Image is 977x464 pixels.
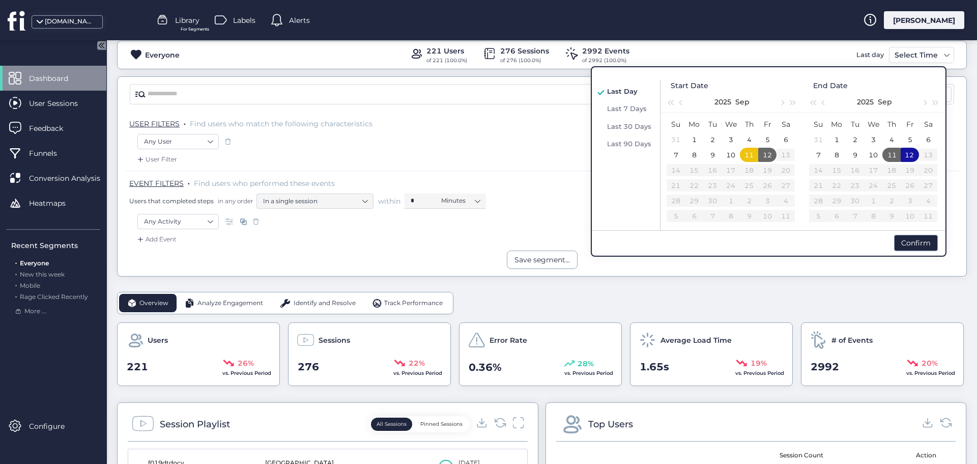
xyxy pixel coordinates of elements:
[15,280,17,289] span: .
[15,291,17,301] span: .
[426,45,467,57] div: 221 Users
[831,335,873,346] span: # of Events
[415,418,468,431] button: Pinned Sessions
[500,57,549,65] div: of 276 (100.0%)
[29,98,93,109] span: User Sessions
[827,147,846,162] td: 2025-09-08
[758,147,777,162] td: 2025-09-12
[129,119,180,128] span: USER FILTERS
[127,359,148,375] span: 221
[685,132,703,147] td: 2025-09-01
[29,198,81,209] span: Heatmaps
[919,117,937,132] th: Sat
[564,370,613,376] span: vs. Previous Period
[582,45,629,57] div: 2992 Events
[469,360,502,375] span: 0.36%
[607,104,647,113] span: Last 7 Days
[867,149,879,161] div: 10
[298,359,319,375] span: 276
[761,133,773,146] div: 5
[184,117,186,127] span: .
[818,92,829,112] button: Previous month (PageUp)
[776,92,787,112] button: Next month (PageDown)
[670,133,682,146] div: 31
[685,117,703,132] th: Mon
[809,117,827,132] th: Sun
[490,335,527,346] span: Error Rate
[809,147,827,162] td: 2025-09-07
[812,149,824,161] div: 7
[667,147,685,162] td: 2025-09-07
[882,147,901,162] td: 2025-09-11
[788,92,799,112] button: Next year (Control + right)
[409,358,425,369] span: 22%
[703,132,722,147] td: 2025-09-02
[919,132,937,147] td: 2025-09-06
[758,117,777,132] th: Fri
[725,133,737,146] div: 3
[289,15,310,26] span: Alerts
[371,418,412,431] button: All Sessions
[884,11,964,29] div: [PERSON_NAME]
[807,92,818,112] button: Last year (Control + left)
[197,298,263,308] span: Analyze Engagement
[722,117,740,132] th: Wed
[740,147,758,162] td: 2025-09-11
[135,234,177,244] div: Add Event
[190,119,372,128] span: Find users who match the following characteristics
[922,358,938,369] span: 20%
[751,358,767,369] span: 19%
[761,149,773,161] div: 12
[29,73,83,84] span: Dashboard
[714,92,731,112] button: 2025
[640,359,669,375] span: 1.65s
[780,133,792,146] div: 6
[740,132,758,147] td: 2025-09-04
[24,307,46,316] span: More ...
[885,133,898,146] div: 4
[886,149,898,161] div: 11
[378,196,400,206] span: within
[706,133,719,146] div: 2
[864,132,882,147] td: 2025-09-03
[740,117,758,132] th: Thu
[743,149,755,161] div: 11
[904,133,916,146] div: 5
[849,149,861,161] div: 9
[722,132,740,147] td: 2025-09-03
[830,133,843,146] div: 1
[777,117,795,132] th: Sat
[703,147,722,162] td: 2025-09-09
[894,235,938,251] div: Confirm
[882,132,901,147] td: 2025-09-04
[857,92,874,112] button: 2025
[743,133,755,146] div: 4
[813,80,848,91] span: End Date
[777,132,795,147] td: 2025-09-06
[607,140,651,148] span: Last 90 Days
[175,15,199,26] span: Library
[384,298,443,308] span: Track Performance
[15,257,17,267] span: .
[809,132,827,147] td: 2025-08-31
[703,117,722,132] th: Tue
[188,177,190,187] span: .
[160,417,230,431] div: Session Playlist
[676,92,687,112] button: Previous month (PageUp)
[582,57,629,65] div: of 2992 (100.0%)
[15,268,17,278] span: .
[20,282,40,289] span: Mobile
[233,15,255,26] span: Labels
[882,117,901,132] th: Thu
[29,173,116,184] span: Conversion Analysis
[20,270,65,278] span: New this week
[263,194,367,209] nz-select-item: In a single session
[607,122,651,130] span: Last 30 Days
[812,133,824,146] div: 31
[294,298,356,308] span: Identify and Resolve
[722,147,740,162] td: 2025-09-10
[903,149,915,161] div: 12
[660,335,732,346] span: Average Load Time
[216,197,253,205] span: in any order
[578,358,594,369] span: 28%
